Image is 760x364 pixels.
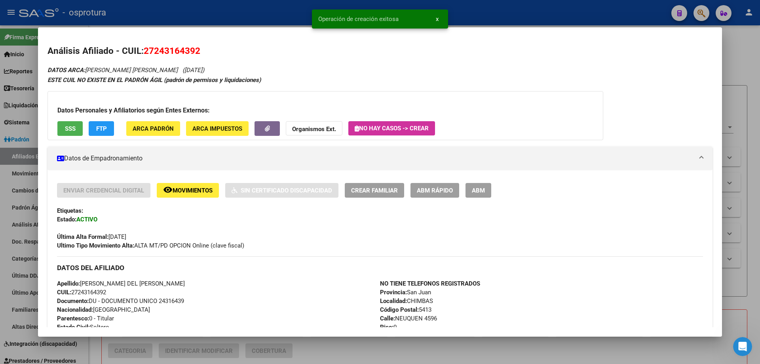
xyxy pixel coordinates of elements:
[380,297,407,305] strong: Localidad:
[57,263,703,272] h3: DATOS DEL AFILIADO
[57,315,114,322] span: 0 - Titular
[410,183,459,198] button: ABM Rápido
[47,147,712,170] mat-expansion-panel-header: Datos de Empadronamiento
[144,46,200,56] span: 27243164392
[417,187,453,194] span: ABM Rápido
[380,289,407,296] strong: Provincia:
[57,297,184,305] span: DU - DOCUMENTO UNICO 24316439
[63,187,144,194] span: Enviar Credencial Digital
[436,15,439,23] span: x
[96,125,107,132] span: FTP
[57,280,80,287] strong: Apellido:
[380,324,393,331] strong: Piso:
[345,183,404,198] button: Crear Familiar
[57,207,83,214] strong: Etiquetas:
[318,15,399,23] span: Operación de creación exitosa
[380,315,437,322] span: NEUQUEN 4596
[57,106,593,115] h3: Datos Personales y Afiliatorios según Entes Externos:
[472,187,485,194] span: ABM
[380,280,480,287] strong: NO TIENE TELEFONOS REGISTRADOS
[225,183,338,198] button: Sin Certificado Discapacidad
[57,289,71,296] strong: CUIL:
[47,44,712,58] h2: Análisis Afiliado - CUIL:
[292,126,336,133] strong: Organismos Ext.
[126,121,180,136] button: ARCA Padrón
[76,216,97,223] strong: ACTIVO
[57,289,106,296] span: 27243164392
[57,216,76,223] strong: Estado:
[57,306,150,313] span: [GEOGRAPHIC_DATA]
[348,121,435,135] button: No hay casos -> Crear
[47,67,178,74] span: [PERSON_NAME] [PERSON_NAME]
[57,121,83,136] button: SSS
[173,187,213,194] span: Movimientos
[47,67,85,74] strong: DATOS ARCA:
[465,183,491,198] button: ABM
[65,125,76,132] span: SSS
[355,125,429,132] span: No hay casos -> Crear
[57,306,93,313] strong: Nacionalidad:
[89,121,114,136] button: FTP
[351,187,398,194] span: Crear Familiar
[380,306,431,313] span: 5413
[157,183,219,198] button: Movimientos
[186,121,249,136] button: ARCA Impuestos
[241,187,332,194] span: Sin Certificado Discapacidad
[57,154,693,163] mat-panel-title: Datos de Empadronamiento
[57,297,89,305] strong: Documento:
[57,242,134,249] strong: Ultimo Tipo Movimiento Alta:
[57,315,89,322] strong: Parentesco:
[380,324,397,331] span: 0
[380,297,433,305] span: CHIMBAS
[733,337,752,356] iframe: Intercom live chat
[380,306,419,313] strong: Código Postal:
[380,289,431,296] span: San Juan
[57,183,150,198] button: Enviar Credencial Digital
[286,121,342,136] button: Organismos Ext.
[163,185,173,194] mat-icon: remove_red_eye
[57,233,108,240] strong: Última Alta Formal:
[57,324,109,331] span: Soltero
[57,242,244,249] span: ALTA MT/PD OPCION Online (clave fiscal)
[57,280,185,287] span: [PERSON_NAME] DEL [PERSON_NAME]
[133,125,174,132] span: ARCA Padrón
[429,12,445,26] button: x
[380,315,395,322] strong: Calle:
[182,67,204,74] span: ([DATE])
[192,125,242,132] span: ARCA Impuestos
[57,324,90,331] strong: Estado Civil:
[57,233,126,240] span: [DATE]
[47,76,261,84] strong: ESTE CUIL NO EXISTE EN EL PADRÓN ÁGIL (padrón de permisos y liquidaciones)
